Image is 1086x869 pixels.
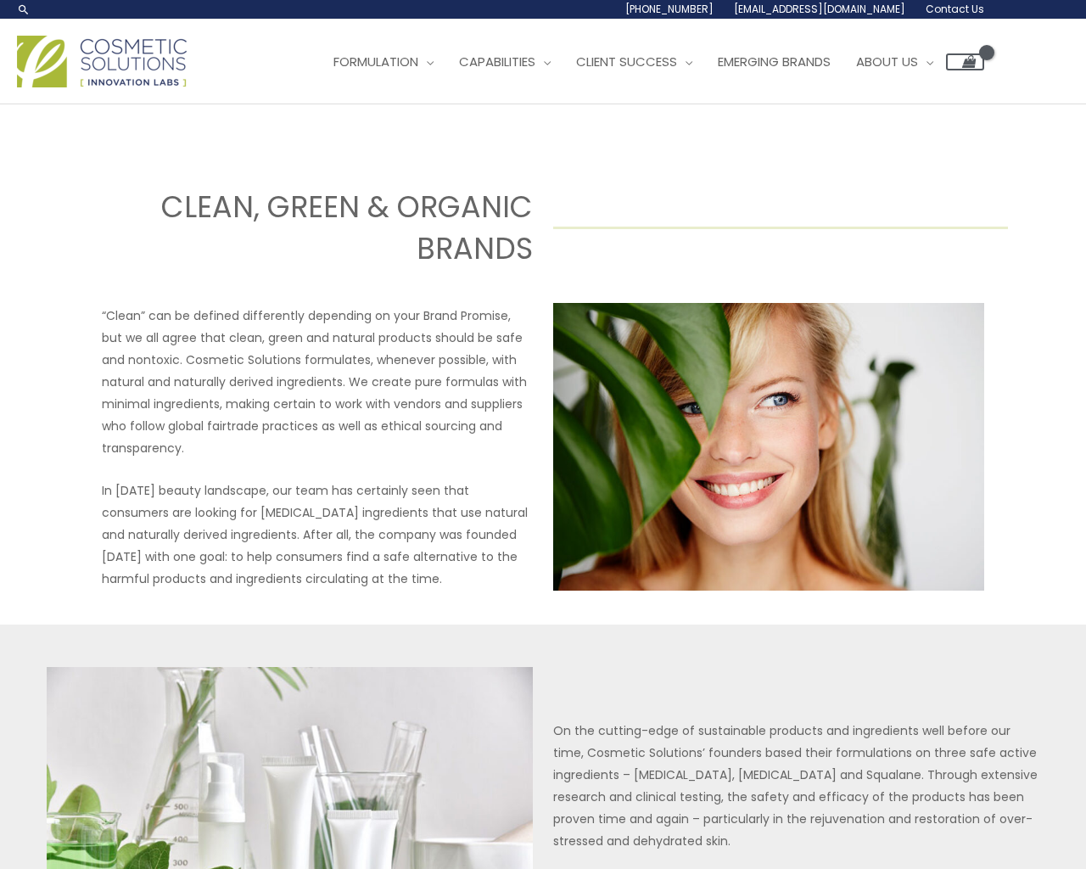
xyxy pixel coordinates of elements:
[459,53,535,70] span: Capabilities
[843,36,946,87] a: About Us
[102,305,533,459] p: “Clean” can be defined differently depending on your Brand Promise, but we all agree that clean, ...
[446,36,563,87] a: Capabilities
[321,36,446,87] a: Formulation
[333,53,418,70] span: Formulation
[625,2,714,16] span: [PHONE_NUMBER]
[102,479,533,590] p: In [DATE] beauty landscape, our team has certainly seen that consumers are looking for [MEDICAL_D...
[17,36,187,87] img: Cosmetic Solutions Logo
[79,186,534,269] h1: CLEAN, GREEN & ORGANIC BRANDS
[718,53,831,70] span: Emerging Brands
[17,3,31,16] a: Search icon link
[563,36,705,87] a: Client Success
[926,2,984,16] span: Contact Us
[734,2,905,16] span: [EMAIL_ADDRESS][DOMAIN_NAME]
[308,36,984,87] nav: Site Navigation
[553,303,984,591] img: Clean Green and Organic Private Label Image
[576,53,677,70] span: Client Success
[553,720,1039,852] p: On the cutting-edge of sustainable products and ingredients well before our time, Cosmetic Soluti...
[946,53,984,70] a: View Shopping Cart, empty
[856,53,918,70] span: About Us
[705,36,843,87] a: Emerging Brands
